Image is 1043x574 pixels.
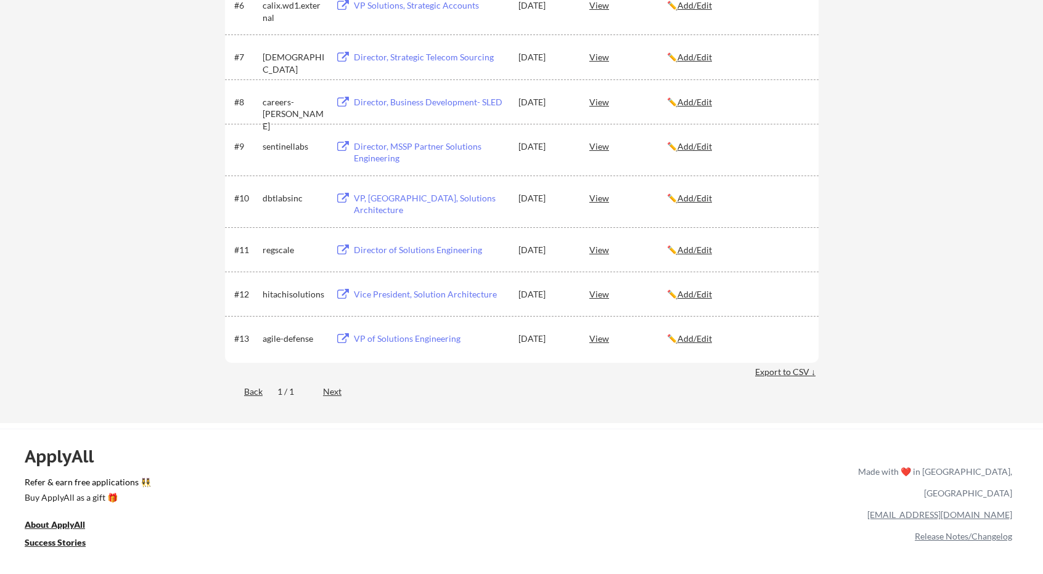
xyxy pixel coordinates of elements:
[25,491,148,506] a: Buy ApplyAll as a gift 🎁
[354,288,507,301] div: Vice President, Solution Architecture
[677,193,712,203] u: Add/Edit
[667,51,808,63] div: ✏️
[25,446,108,467] div: ApplyAll
[323,386,356,398] div: Next
[234,333,258,345] div: #13
[263,244,324,256] div: regscale
[518,288,573,301] div: [DATE]
[853,461,1012,504] div: Made with ❤️ in [GEOGRAPHIC_DATA], [GEOGRAPHIC_DATA]
[518,96,573,108] div: [DATE]
[25,537,86,548] u: Success Stories
[263,96,324,132] div: careers-[PERSON_NAME]
[755,366,819,378] div: Export to CSV ↓
[867,509,1012,520] a: [EMAIL_ADDRESS][DOMAIN_NAME]
[589,46,667,68] div: View
[354,140,507,164] div: Director, MSSP Partner Solutions Engineering
[667,333,808,345] div: ✏️
[234,96,258,108] div: #8
[277,386,308,398] div: 1 / 1
[234,288,258,301] div: #12
[263,51,324,75] div: [DEMOGRAPHIC_DATA]
[589,135,667,157] div: View
[518,244,573,256] div: [DATE]
[25,493,148,502] div: Buy ApplyAll as a gift 🎁
[263,140,324,153] div: sentinellabs
[589,187,667,209] div: View
[667,192,808,204] div: ✏️
[25,536,102,551] a: Success Stories
[589,238,667,261] div: View
[677,289,712,299] u: Add/Edit
[677,141,712,152] u: Add/Edit
[677,333,712,344] u: Add/Edit
[677,245,712,255] u: Add/Edit
[234,51,258,63] div: #7
[234,192,258,204] div: #10
[354,192,507,216] div: VP, [GEOGRAPHIC_DATA], Solutions Architecture
[263,333,324,345] div: agile-defense
[354,51,507,63] div: Director, Strategic Telecom Sourcing
[667,244,808,256] div: ✏️
[225,386,263,398] div: Back
[263,192,324,204] div: dbtlabsinc
[354,333,507,345] div: VP of Solutions Engineering
[667,140,808,153] div: ✏️
[677,52,712,62] u: Add/Edit
[677,97,712,107] u: Add/Edit
[263,288,324,301] div: hitachisolutions
[518,192,573,204] div: [DATE]
[518,51,573,63] div: [DATE]
[234,244,258,256] div: #11
[589,91,667,113] div: View
[589,283,667,305] div: View
[25,519,85,530] u: About ApplyAll
[354,96,507,108] div: Director, Business Development- SLED
[915,531,1012,541] a: Release Notes/Changelog
[234,140,258,153] div: #9
[354,244,507,256] div: Director of Solutions Engineering
[518,140,573,153] div: [DATE]
[667,288,808,301] div: ✏️
[25,518,102,533] a: About ApplyAll
[667,96,808,108] div: ✏️
[589,327,667,349] div: View
[518,333,573,345] div: [DATE]
[25,478,600,491] a: Refer & earn free applications 👯‍♀️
